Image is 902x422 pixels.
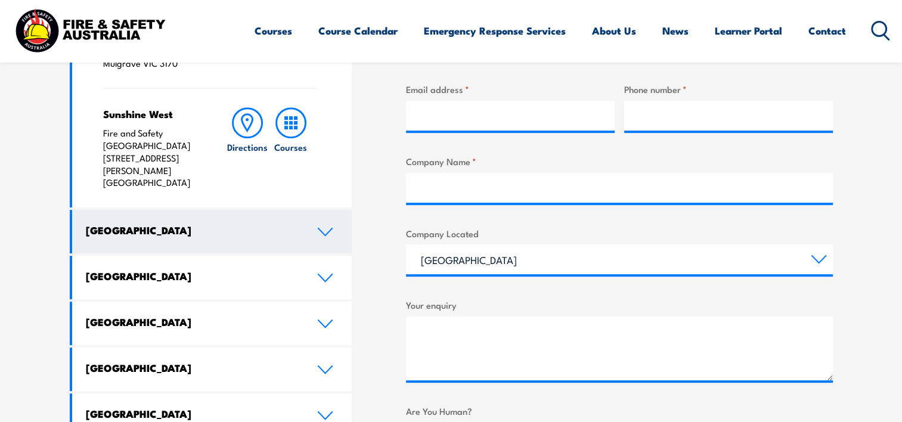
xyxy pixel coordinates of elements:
[72,302,352,345] a: [GEOGRAPHIC_DATA]
[269,107,312,189] a: Courses
[318,15,398,46] a: Course Calendar
[103,107,203,120] h4: Sunshine West
[406,82,615,96] label: Email address
[406,226,833,240] label: Company Located
[72,347,352,391] a: [GEOGRAPHIC_DATA]
[226,107,269,189] a: Directions
[424,15,566,46] a: Emergency Response Services
[72,210,352,253] a: [GEOGRAPHIC_DATA]
[227,141,268,153] h6: Directions
[662,15,689,46] a: News
[86,269,299,283] h4: [GEOGRAPHIC_DATA]
[406,298,833,312] label: Your enquiry
[86,361,299,374] h4: [GEOGRAPHIC_DATA]
[86,224,299,237] h4: [GEOGRAPHIC_DATA]
[808,15,846,46] a: Contact
[72,256,352,299] a: [GEOGRAPHIC_DATA]
[406,404,833,418] label: Are You Human?
[255,15,292,46] a: Courses
[406,154,833,168] label: Company Name
[86,315,299,328] h4: [GEOGRAPHIC_DATA]
[103,127,203,189] p: Fire and Safety [GEOGRAPHIC_DATA] [STREET_ADDRESS][PERSON_NAME] [GEOGRAPHIC_DATA]
[715,15,782,46] a: Learner Portal
[86,407,299,420] h4: [GEOGRAPHIC_DATA]
[592,15,636,46] a: About Us
[274,141,307,153] h6: Courses
[624,82,833,96] label: Phone number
